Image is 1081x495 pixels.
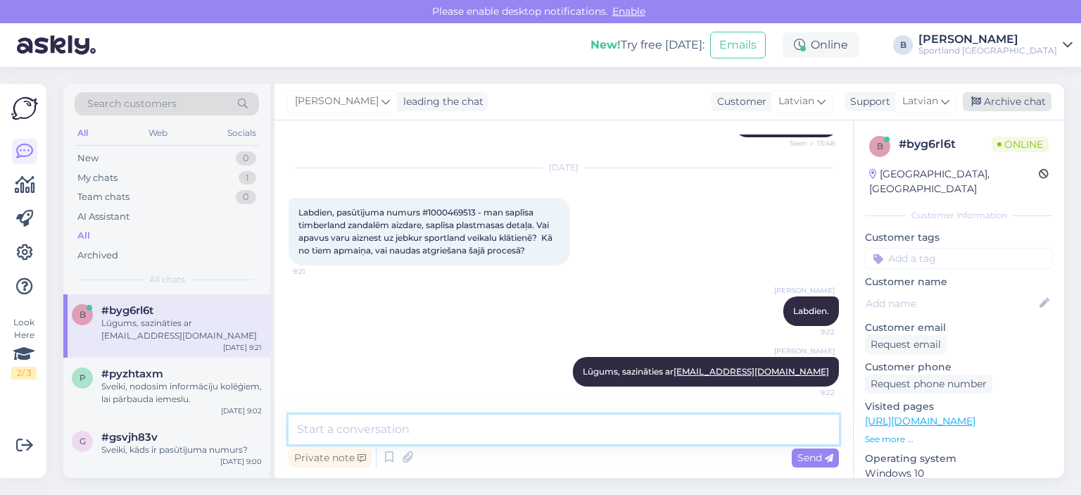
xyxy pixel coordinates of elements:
div: All [77,229,90,243]
span: Latvian [902,94,938,109]
span: [PERSON_NAME] [774,346,835,356]
div: Request email [865,335,947,354]
p: Customer name [865,275,1053,289]
span: Seen ✓ 13:48 [782,138,835,149]
p: See more ... [865,433,1053,446]
span: p [80,372,86,383]
p: Customer phone [865,360,1053,375]
div: Socials [225,124,259,142]
div: leading the chat [398,94,483,109]
div: New [77,151,99,165]
div: All [75,124,91,142]
p: Customer email [865,320,1053,335]
span: g [80,436,86,446]
div: Online [783,32,859,58]
div: Sveiki, kāds ir pasūtījuma numurs? [101,444,262,456]
div: [DATE] 9:02 [221,406,262,416]
div: Request phone number [865,375,992,394]
span: [PERSON_NAME] [295,94,379,109]
div: Sportland [GEOGRAPHIC_DATA] [918,45,1057,56]
div: Team chats [77,190,129,204]
span: #byg6rl6t [101,304,153,317]
div: Support [845,94,890,109]
div: [PERSON_NAME] [918,34,1057,45]
span: Send [797,451,833,464]
span: b [80,309,86,320]
div: [DATE] 9:00 [220,456,262,467]
div: # byg6rl6t [899,136,992,153]
p: Windows 10 [865,466,1053,481]
div: Customer [712,94,766,109]
p: Visited pages [865,399,1053,414]
span: Search customers [87,96,177,111]
span: b [877,141,883,151]
span: Latvian [778,94,814,109]
div: Customer information [865,209,1053,222]
span: 9:22 [782,327,835,337]
div: Look Here [11,316,37,380]
span: Online [992,137,1049,152]
div: Try free [DATE]: [590,37,704,54]
div: Private note [289,449,372,468]
div: 0 [236,190,256,204]
p: Customer tags [865,230,1053,245]
a: [URL][DOMAIN_NAME] [865,415,975,427]
b: New! [590,38,621,51]
div: My chats [77,171,118,185]
span: #pyzhtaxm [101,368,163,380]
span: 9:21 [293,266,346,277]
p: Operating system [865,451,1053,466]
div: 2 / 3 [11,367,37,380]
div: Archive chat [963,92,1051,111]
input: Add a tag [865,248,1053,269]
div: [GEOGRAPHIC_DATA], [GEOGRAPHIC_DATA] [869,167,1039,196]
div: 1 [239,171,256,185]
a: [PERSON_NAME]Sportland [GEOGRAPHIC_DATA] [918,34,1073,56]
span: Lūgums, sazināties ar [583,366,829,377]
div: [DATE] 9:21 [223,342,262,353]
div: B [893,35,913,55]
span: #gsvjh83v [101,431,158,444]
div: Archived [77,249,118,263]
span: Labdien. [793,306,829,316]
span: [PERSON_NAME] [774,285,835,296]
div: Lūgums, sazināties ar [EMAIL_ADDRESS][DOMAIN_NAME] [101,317,262,342]
span: 9:22 [782,387,835,398]
div: Sveiki, nodosim informāciju kolēģiem, lai pārbauda iemeslu. [101,380,262,406]
div: AI Assistant [77,210,129,224]
img: Askly Logo [11,95,38,122]
div: [DATE] [289,161,839,174]
div: 0 [236,151,256,165]
a: [EMAIL_ADDRESS][DOMAIN_NAME] [674,366,829,377]
input: Add name [866,296,1037,311]
div: Web [146,124,170,142]
span: Labdien, pasūtījuma numurs #1000469513 - man saplīsa timberland zandalēm aizdare, saplīsa plastma... [298,207,555,256]
span: All chats [149,273,185,286]
span: Enable [608,5,650,18]
button: Emails [710,32,766,58]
